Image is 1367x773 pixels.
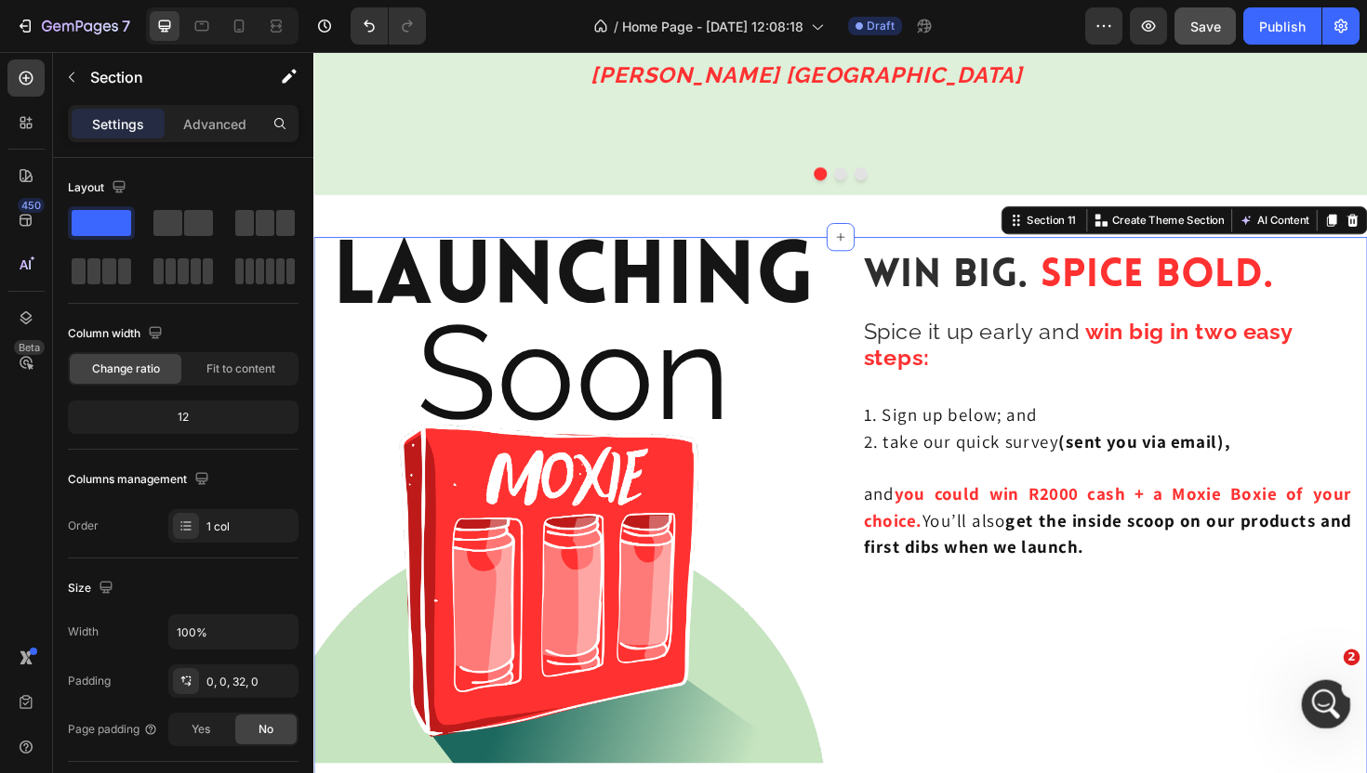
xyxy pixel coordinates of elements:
[30,135,222,153] div: Thanks for your confirmation.
[582,484,1099,536] strong: get the inside scoop on our products and first dibs when we launch.
[15,124,357,166] div: Célia says…
[582,454,1099,538] p: and You’ll also
[7,7,139,45] button: 7
[68,673,111,689] div: Padding
[15,538,131,579] div: Am I correct?[PERSON_NAME] • 51m ago
[206,674,294,690] div: 0, 0, 32, 0
[614,17,618,36] span: /
[169,615,298,649] input: Auto
[582,371,1099,399] p: 1. Sign up below; and
[68,321,166,347] div: Column width
[867,18,895,34] span: Draft
[18,198,45,213] div: 450
[582,456,1099,508] strong: you could win R2000 cash + a Moxie Boxie of your choice.
[72,404,295,430] div: 12
[90,23,223,42] p: Active in the last 15m
[1243,7,1321,45] button: Publish
[1190,19,1221,34] span: Save
[16,570,356,601] textarea: Message…
[15,124,237,164] div: Thanks for your confirmation.
[92,360,160,377] span: Change ratio
[582,282,812,309] span: Spice it up early and
[30,549,116,568] div: Am I correct?
[14,340,45,355] div: Beta
[845,170,964,187] p: Create Theme Section
[15,185,536,300] h2: Launching
[192,721,210,738] span: Yes
[751,170,811,187] div: Section 11
[29,609,44,623] button: Emoji picker
[1302,680,1351,729] iframe: Intercom live chat
[573,123,587,137] button: Dot
[582,216,757,258] span: Win Big.
[12,7,47,43] button: go back
[530,123,544,137] button: Dot
[1344,649,1360,666] span: 2
[582,282,1037,337] strong: win big in two easy steps:
[30,360,290,397] div: As currently, it has a bit of spacing on a larger screen like this:
[259,721,273,738] span: No
[53,10,83,40] img: Profile image for Célia
[183,114,246,134] p: Advanced
[68,518,99,534] div: Order
[92,114,144,134] p: Settings
[68,721,158,738] div: Page padding
[351,7,426,45] div: Undo/Redo
[68,176,130,201] div: Layout
[68,623,99,640] div: Width
[15,166,305,536] div: Regarding the first issue, may I ask if you would like the text to be closer to the bottle in the...
[291,7,326,43] button: Home
[1259,17,1306,36] div: Publish
[551,123,565,137] button: Dot
[30,177,290,232] div: Regarding the first issue, may I ask if you would like the text to be closer to the bottle in the...
[15,166,357,538] div: Célia says…
[15,538,357,612] div: Célia says…
[206,360,275,377] span: Fit to content
[30,254,521,425] h2: Soon
[68,467,213,492] div: Columns management
[976,167,1058,190] button: AI Content
[319,601,349,631] button: Send a message…
[313,52,1367,773] iframe: Design area
[622,17,803,36] span: Home Page - [DATE] 12:08:18
[90,9,211,23] h1: [PERSON_NAME]
[90,66,243,88] p: Section
[88,609,103,623] button: Upload attachment
[59,609,73,623] button: Gif picker
[326,7,360,41] div: Close
[769,216,1016,258] span: Spice Bold.
[206,518,294,535] div: 1 col
[1175,7,1236,45] button: Save
[122,15,130,37] p: 7
[582,399,1099,426] p: 2. take our quick survey
[68,576,117,601] div: Size
[789,400,971,425] strong: (sent you via email),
